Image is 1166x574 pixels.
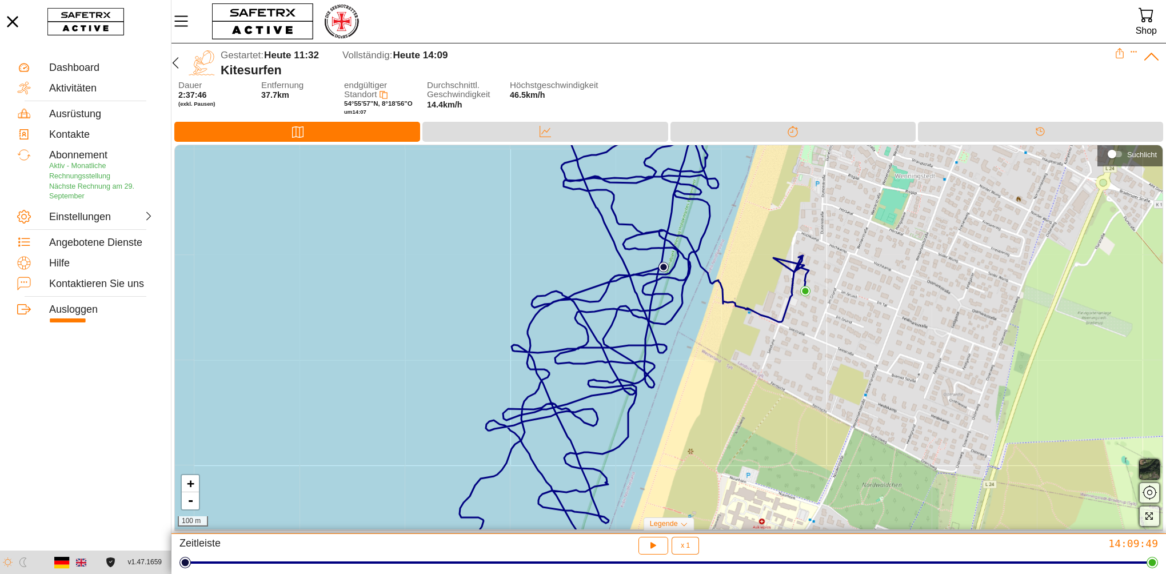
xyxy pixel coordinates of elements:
[681,542,690,549] span: x 1
[344,109,366,115] span: um 14:07
[49,304,154,316] div: Ausloggen
[121,553,169,572] button: v1.47.1659
[49,278,154,290] div: Kontaktieren Sie uns
[670,122,916,142] div: Trennung
[49,82,154,95] div: Aktivitäten
[1136,23,1157,38] div: Shop
[49,162,110,180] span: Aktiv - Monatliche Rechnungsstellung
[128,556,162,568] span: v1.47.1659
[49,257,154,270] div: Hilfe
[17,148,31,162] img: Subscription.svg
[71,553,91,572] button: Englishc
[342,50,392,61] span: Vollständig:
[422,122,668,142] div: Daten
[182,475,199,492] a: Zoom in
[17,81,31,95] img: Activities.svg
[103,557,118,567] a: Lizenzvereinbarung
[427,81,500,99] span: Durchschnittl. Geschwindigkeit
[800,286,810,296] img: PathEnd.svg
[393,50,448,61] span: Heute 14:09
[672,537,699,555] button: x 1
[1103,146,1157,163] div: Suchlicht
[323,3,360,40] img: RescueLogo.png
[18,557,28,567] img: ModeDark.svg
[650,520,678,528] span: Legende
[189,50,215,76] img: KITE_SURFING.svg
[918,122,1163,142] div: Timeline
[49,182,134,201] span: Nächste Rechnung am 29. September
[17,107,31,121] img: Equipment.svg
[49,211,99,224] div: Einstellungen
[178,90,207,99] span: 2:37:46
[3,557,13,567] img: ModeLight.svg
[658,262,669,272] img: PathStart.svg
[510,81,583,90] span: Höchstgeschwindigkeit
[179,537,502,555] div: Zeitleiste
[344,100,413,107] span: 54°55'57"N, 8°18'56"O
[264,50,319,61] span: Heute 11:32
[178,101,251,107] span: (exkl. Pausen)
[1130,48,1138,56] button: Erweitern
[76,557,86,568] img: en.svg
[178,81,251,90] span: Dauer
[182,492,199,509] a: Zoom out
[510,90,545,99] span: 46.5km/h
[54,555,70,570] img: de.svg
[166,48,185,78] button: Zurücü
[49,62,154,74] div: Dashboard
[49,129,154,141] div: Kontakte
[49,149,154,162] div: Abonnement
[1127,150,1157,159] div: Suchlicht
[49,108,154,121] div: Ausrüstung
[261,81,334,90] span: Entfernung
[52,553,71,572] button: Deutsch
[17,256,31,270] img: Help.svg
[17,277,31,290] img: ContactUs.svg
[344,80,387,99] span: endgültiger Standort
[221,50,263,61] span: Gestartet:
[174,122,420,142] div: Karte
[221,63,1115,78] div: Kitesurfen
[835,537,1158,550] div: 14:09:49
[49,237,154,249] div: Angebotene Dienste
[427,100,462,109] span: 14.4km/h
[171,9,200,33] button: MenÜ
[261,90,289,99] span: 37.7km
[178,516,208,527] div: 100 m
